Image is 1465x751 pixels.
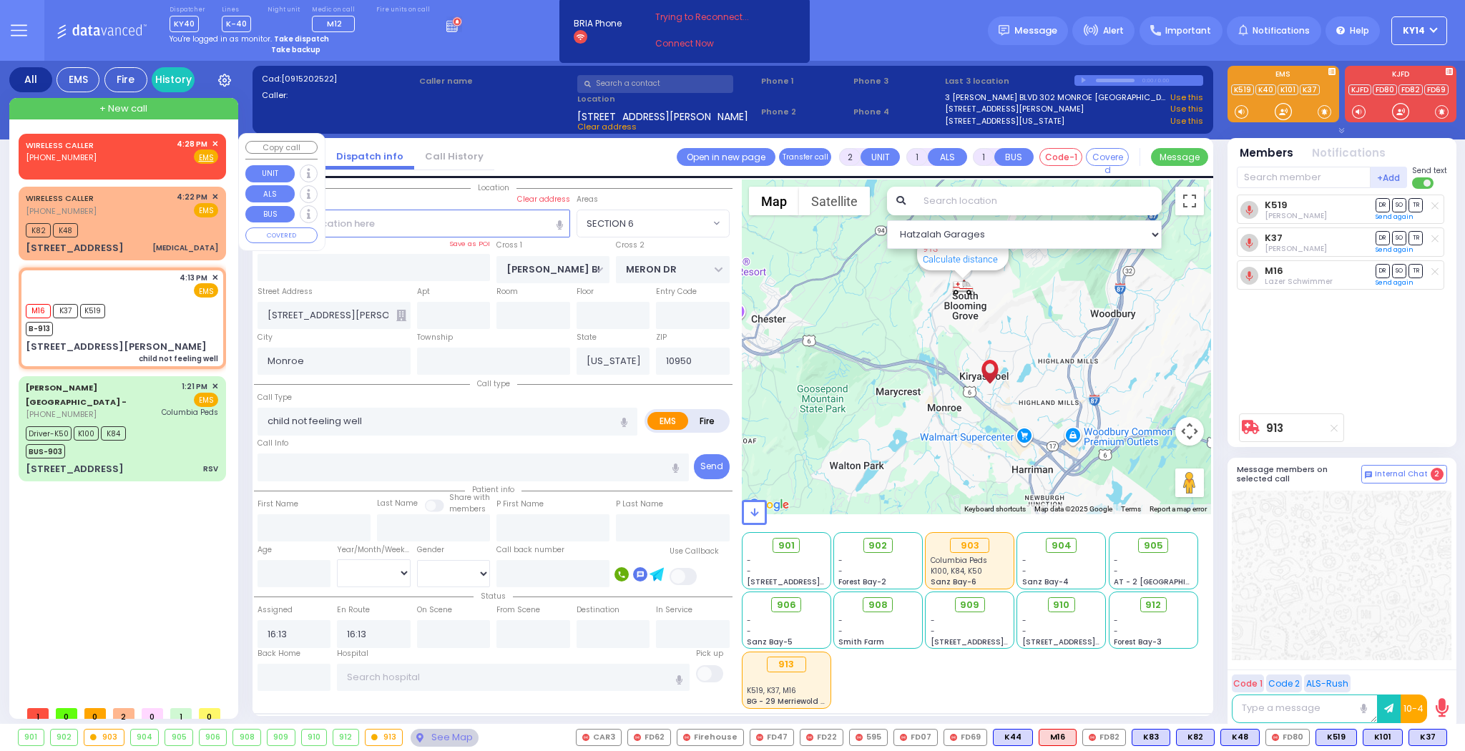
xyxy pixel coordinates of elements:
span: [0915202522] [281,73,337,84]
span: TR [1408,198,1423,212]
label: Fire [687,412,727,430]
span: TR [1408,231,1423,245]
label: Call Info [258,438,288,449]
label: P Last Name [616,499,663,510]
a: Send again [1376,278,1413,287]
label: Call Type [258,392,292,403]
label: Save as POI [449,239,490,249]
span: - [1022,566,1027,576]
button: Show street map [749,187,799,215]
span: Forest Bay-3 [1114,637,1162,647]
span: - [747,566,751,576]
strong: Take backup [271,44,320,55]
span: K48 [53,223,78,237]
img: Google [745,496,793,514]
span: M16 [26,304,51,318]
span: Other building occupants [396,310,406,321]
img: red-radio-icon.svg [683,734,690,741]
span: - [747,555,751,566]
span: 912 [1145,598,1161,612]
span: EMS [194,203,218,217]
button: Show satellite imagery [799,187,870,215]
span: - [747,626,751,637]
div: K37 [1408,729,1447,746]
input: Search hospital [337,664,690,691]
button: ALS-Rush [1304,674,1351,692]
label: Medic on call [312,6,360,14]
span: Sanz Bay-4 [1022,576,1069,587]
span: Phone 2 [761,106,848,118]
div: FD07 [893,729,938,746]
button: Code-1 [1039,148,1082,166]
span: K84 [101,426,126,441]
a: Use this [1170,115,1203,127]
span: 902 [868,539,887,553]
div: Firehouse [677,729,744,746]
span: SECTION 6 [577,210,730,237]
span: KY40 [170,16,199,32]
span: - [838,566,843,576]
label: Location [577,93,757,105]
a: Connect Now [655,37,768,50]
a: Send again [1376,245,1413,254]
span: DR [1376,231,1390,245]
span: Alert [1103,24,1124,37]
div: FD47 [750,729,794,746]
img: red-radio-icon.svg [806,734,813,741]
span: [PERSON_NAME][GEOGRAPHIC_DATA] - [26,382,127,408]
span: Important [1165,24,1211,37]
span: SO [1392,264,1406,278]
span: K100 [74,426,99,441]
img: red-radio-icon.svg [900,734,907,741]
span: DR [1376,198,1390,212]
label: En Route [337,604,370,616]
a: WIRELESS CALLER [26,139,94,151]
label: EMS [1228,71,1339,81]
label: Cross 2 [616,240,645,251]
label: Age [258,544,272,556]
a: [STREET_ADDRESS][US_STATE] [945,115,1064,127]
span: Internal Chat [1375,469,1428,479]
div: BLS [1132,729,1170,746]
label: ZIP [656,332,667,343]
div: K44 [993,729,1033,746]
span: 905 [1144,539,1163,553]
div: RSV [203,463,218,474]
button: Copy call [245,141,318,154]
span: Status [474,591,513,602]
label: Dispatcher [170,6,205,14]
button: Toggle fullscreen view [1175,187,1204,215]
button: Map camera controls [1175,417,1204,446]
img: red-radio-icon.svg [756,734,763,741]
span: Patient info [465,484,521,495]
span: Help [1350,24,1369,37]
span: - [1022,555,1027,566]
span: [STREET_ADDRESS][PERSON_NAME] [577,109,748,121]
span: - [1114,555,1118,566]
strong: Take dispatch [274,34,329,44]
img: red-radio-icon.svg [1089,734,1096,741]
div: 913 [952,278,974,296]
span: Trying to Reconnect... [655,11,768,24]
span: ✕ [212,272,218,284]
div: BLS [993,729,1033,746]
div: CAR3 [576,729,622,746]
span: [PHONE_NUMBER] [26,152,97,163]
span: - [1022,626,1027,637]
span: EMS [194,283,218,298]
label: City [258,332,273,343]
span: Message [1014,24,1057,38]
div: 595 [849,729,888,746]
button: Internal Chat 2 [1361,465,1447,484]
button: UNIT [861,148,900,166]
button: 10-4 [1401,694,1427,723]
label: Cad: [262,73,415,85]
span: [PHONE_NUMBER] [26,408,97,420]
span: 1:21 PM [182,381,207,392]
label: Fire units on call [376,6,430,14]
label: Night unit [268,6,300,14]
div: See map [411,729,478,747]
a: Call History [414,149,494,163]
span: 904 [1052,539,1072,553]
span: 0 [56,708,77,719]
